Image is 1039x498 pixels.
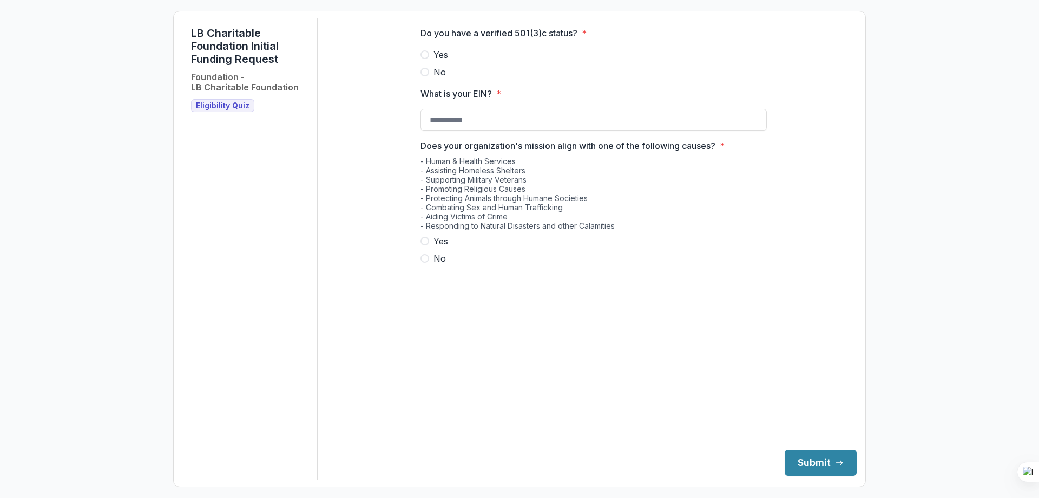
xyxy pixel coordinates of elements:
[420,157,767,235] div: - Human & Health Services - Assisting Homeless Shelters - Supporting Military Veterans - Promotin...
[420,87,492,100] p: What is your EIN?
[420,27,577,40] p: Do you have a verified 501(3)c status?
[433,252,446,265] span: No
[191,72,299,93] h2: Foundation - LB Charitable Foundation
[433,66,446,79] span: No
[191,27,308,66] h1: LB Charitable Foundation Initial Funding Request
[420,139,715,152] p: Does your organization's mission align with one of the following causes?
[196,101,249,111] span: Eligibility Quiz
[785,450,857,476] button: Submit
[433,48,448,61] span: Yes
[433,235,448,248] span: Yes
